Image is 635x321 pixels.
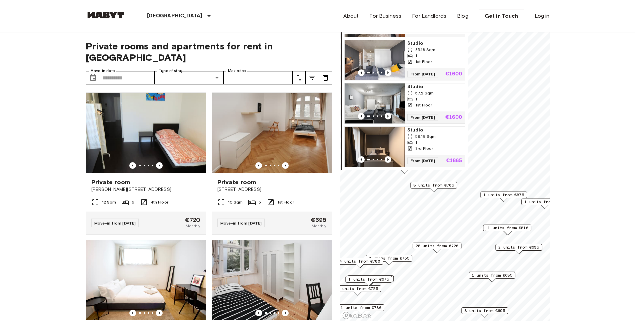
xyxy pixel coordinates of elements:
span: From [DATE] [407,71,438,77]
span: 1st Floor [415,102,432,108]
span: 5 [259,199,261,205]
button: Previous image [282,310,289,316]
div: Map marker [485,225,531,235]
button: Previous image [385,113,391,119]
span: 10 Sqm [228,199,243,205]
span: 35.18 Sqm [415,47,435,53]
img: Marketing picture of unit DE-01-302-010-04 [86,93,206,173]
span: 1 units from €685 [472,272,512,278]
button: Previous image [385,69,391,76]
button: tune [319,71,332,84]
button: Previous image [282,162,289,169]
button: Previous image [156,310,163,316]
button: tune [292,71,306,84]
div: Map marker [410,182,457,192]
div: Map marker [469,272,515,282]
span: Monthly [186,223,200,229]
a: Log in [535,12,550,20]
img: Marketing picture of unit DE-01-049-013-01H [345,127,405,167]
button: Previous image [358,69,365,76]
span: 1 units from €675 [348,276,389,282]
span: Monthly [312,223,326,229]
a: About [343,12,359,20]
p: €1865 [446,158,462,164]
span: €695 [311,217,327,223]
span: 1 units from €780 [341,305,381,311]
span: Private room [91,178,130,186]
span: From [DATE] [407,157,438,164]
div: Map marker [469,272,515,282]
div: Map marker [338,304,384,315]
span: [STREET_ADDRESS] [217,186,327,193]
img: Marketing picture of unit DE-01-049-011-01H [345,40,405,80]
span: Studio [407,83,462,90]
span: 1 units from €785 [524,199,565,205]
span: 1 [415,53,417,59]
button: Previous image [385,156,391,163]
span: 1 [415,96,417,102]
span: [PERSON_NAME][STREET_ADDRESS] [91,186,201,193]
div: Map marker [521,199,568,209]
div: Map marker [495,244,542,254]
span: 28 units from €720 [415,243,458,249]
a: Blog [457,12,468,20]
button: Previous image [358,156,365,163]
span: 5 [132,199,134,205]
div: Map marker [483,225,530,235]
button: Previous image [129,310,136,316]
img: Marketing picture of unit DE-01-012-001-04H [86,240,206,320]
a: Marketing picture of unit DE-01-302-010-04Previous imagePrevious imagePrivate room[PERSON_NAME][S... [86,92,206,235]
div: Map marker [347,275,394,286]
a: For Business [369,12,401,20]
span: 2 units from €635 [498,244,539,250]
button: Previous image [255,310,262,316]
a: Marketing picture of unit DE-01-049-003-01HPrevious imagePrevious imageStudio57.2 Sqm11st FloorFr... [344,83,465,124]
span: 1st Floor [415,59,432,65]
button: Previous image [129,162,136,169]
div: Map marker [461,307,508,318]
span: 3 units from €755 [369,255,409,261]
span: 1 units from €810 [488,225,528,231]
span: 12 Sqm [102,199,116,205]
span: Move-in from [DATE] [220,221,262,226]
div: Map marker [341,3,468,174]
span: 2 units from €725 [337,286,378,292]
label: Type of stay [159,68,182,74]
span: Studio [407,127,462,133]
img: Marketing picture of unit DE-01-246-02M [212,93,332,173]
button: tune [306,71,319,84]
span: Private room [217,178,256,186]
button: Choose date [86,71,100,84]
div: Map marker [496,244,542,255]
p: €1600 [445,71,462,77]
button: Previous image [255,162,262,169]
span: From [DATE] [407,114,438,121]
div: Map marker [345,276,392,286]
span: Studio [407,40,462,47]
span: Move-in from [DATE] [94,221,136,226]
span: €720 [185,217,201,223]
span: Private rooms and apartments for rent in [GEOGRAPHIC_DATA] [86,40,332,63]
button: Previous image [358,113,365,119]
button: Previous image [156,162,163,169]
span: 1st Floor [277,199,294,205]
span: 4th Floor [151,199,168,205]
label: Max price [228,68,246,74]
p: €1600 [445,115,462,120]
span: 1 [415,139,417,145]
a: Marketing picture of unit DE-01-246-02MPrevious imagePrevious imagePrivate room[STREET_ADDRESS]10... [212,92,332,235]
a: Marketing picture of unit DE-01-049-013-01HPrevious imagePrevious imageStudio58.19 Sqm13rd FloorF... [344,126,465,167]
img: Habyt [86,12,126,18]
div: Map marker [480,192,527,202]
span: 58.19 Sqm [415,133,436,139]
span: 3rd Floor [415,145,433,151]
span: 3 units from €695 [464,308,505,314]
label: Move-in date [90,68,115,74]
span: 1 units from €875 [483,192,524,198]
a: Get in Touch [479,9,524,23]
a: For Landlords [412,12,446,20]
a: Mapbox logo [342,312,372,319]
img: Marketing picture of unit DE-01-049-003-01H [345,83,405,123]
div: Map marker [334,285,381,296]
span: 8 units from €705 [413,182,454,188]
